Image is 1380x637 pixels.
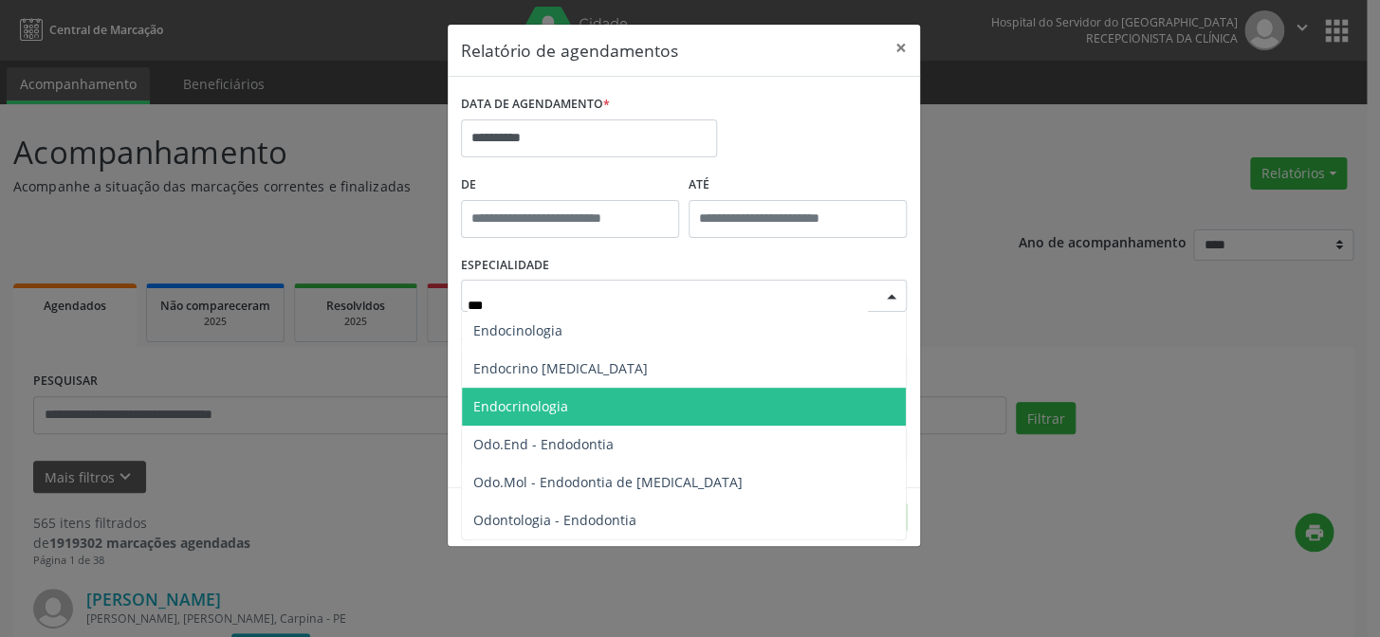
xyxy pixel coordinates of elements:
label: ATÉ [689,171,907,200]
span: Endocrino [MEDICAL_DATA] [473,359,648,377]
h5: Relatório de agendamentos [461,38,678,63]
span: Odontologia - Endodontia [473,511,636,529]
button: Close [882,25,920,71]
span: Endocinologia [473,321,562,339]
label: ESPECIALIDADE [461,251,549,281]
label: De [461,171,679,200]
span: Odo.Mol - Endodontia de [MEDICAL_DATA] [473,473,743,491]
label: DATA DE AGENDAMENTO [461,90,610,119]
span: Odo.End - Endodontia [473,435,614,453]
span: Endocrinologia [473,397,568,415]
